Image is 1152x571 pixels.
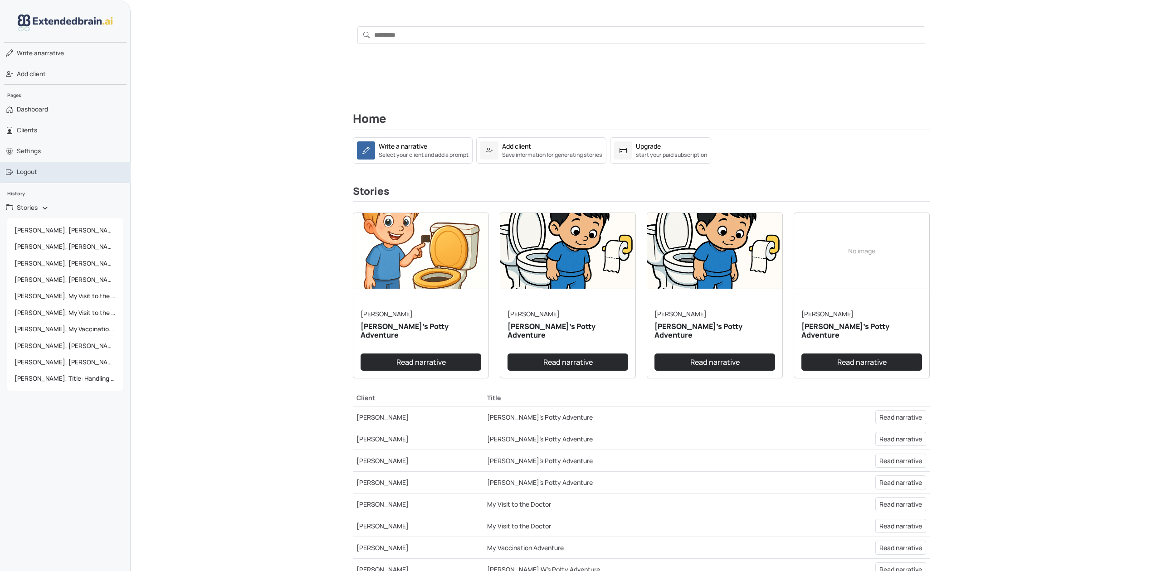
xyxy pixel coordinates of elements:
[875,432,926,446] a: Read narrative
[801,310,854,318] a: [PERSON_NAME]
[487,478,593,487] a: [PERSON_NAME]'s Potty Adventure
[7,238,123,255] a: [PERSON_NAME], [PERSON_NAME]'s Potty Adventure
[11,238,119,255] span: [PERSON_NAME], [PERSON_NAME]'s Potty Adventure
[17,126,37,135] span: Clients
[11,271,119,288] span: [PERSON_NAME], [PERSON_NAME]'s Potty Adventure
[356,478,409,487] a: [PERSON_NAME]
[353,145,473,154] a: Write a narrativeSelect your client and add a prompt
[17,203,38,212] span: Stories
[487,500,551,508] a: My Visit to the Doctor
[11,321,119,337] span: [PERSON_NAME], My Vaccination Adventure
[483,389,802,406] th: Title
[875,454,926,468] a: Read narrative
[7,354,123,370] a: [PERSON_NAME], [PERSON_NAME]'s Potty Adventure
[353,389,483,406] th: Client
[361,353,481,371] a: Read narrative
[361,310,413,318] a: [PERSON_NAME]
[356,435,409,443] a: [PERSON_NAME]
[7,338,123,354] a: [PERSON_NAME], [PERSON_NAME]'s Potty Adventure
[356,413,409,421] a: [PERSON_NAME]
[875,497,926,511] a: Read narrative
[17,69,46,78] span: Add client
[487,413,593,421] a: [PERSON_NAME]'s Potty Adventure
[476,137,606,164] a: Add clientSave information for generating stories
[502,151,602,159] small: Save information for generating stories
[11,338,119,354] span: [PERSON_NAME], [PERSON_NAME]'s Potty Adventure
[353,213,488,289] img: narrative
[17,48,64,58] span: narrative
[18,15,113,31] img: logo
[636,141,661,151] div: Upgrade
[875,541,926,555] a: Read narrative
[11,370,119,387] span: [PERSON_NAME], Title: Handling a Customer Escalation with Care
[379,151,469,159] small: Select your client and add a prompt
[11,354,119,370] span: [PERSON_NAME], [PERSON_NAME]'s Potty Adventure
[801,353,922,371] a: Read narrative
[476,145,606,154] a: Add clientSave information for generating stories
[794,213,929,289] div: No image
[17,49,38,57] span: Write a
[801,322,922,339] h5: [PERSON_NAME]'s Potty Adventure
[353,185,930,202] h3: Stories
[11,255,119,271] span: [PERSON_NAME], [PERSON_NAME]'s Potty Adventure
[361,322,481,339] h5: [PERSON_NAME]'s Potty Adventure
[654,310,707,318] a: [PERSON_NAME]
[508,310,560,318] a: [PERSON_NAME]
[610,137,711,164] a: Upgradestart your paid subscription
[11,288,119,304] span: [PERSON_NAME], My Visit to the Doctor
[487,456,593,465] a: [PERSON_NAME]'s Potty Adventure
[379,141,427,151] div: Write a narrative
[647,213,782,289] img: narrative
[356,522,409,530] a: [PERSON_NAME]
[487,435,593,443] a: [PERSON_NAME]'s Potty Adventure
[487,522,551,530] a: My Visit to the Doctor
[487,543,564,552] a: My Vaccination Adventure
[17,167,37,176] span: Logout
[356,543,409,552] a: [PERSON_NAME]
[636,151,707,159] small: start your paid subscription
[17,146,41,155] span: Settings
[7,222,123,238] a: [PERSON_NAME], [PERSON_NAME]'s Potty Adventure
[7,305,123,321] a: [PERSON_NAME], My Visit to the Doctor
[654,353,775,371] a: Read narrative
[356,456,409,465] a: [PERSON_NAME]
[875,475,926,489] a: Read narrative
[11,222,119,238] span: [PERSON_NAME], [PERSON_NAME]'s Potty Adventure
[875,519,926,533] a: Read narrative
[7,370,123,387] a: [PERSON_NAME], Title: Handling a Customer Escalation with Care
[353,137,473,164] a: Write a narrativeSelect your client and add a prompt
[875,410,926,424] a: Read narrative
[7,288,123,304] a: [PERSON_NAME], My Visit to the Doctor
[353,112,930,130] h2: Home
[502,141,531,151] div: Add client
[356,500,409,508] a: [PERSON_NAME]
[654,322,775,339] h5: [PERSON_NAME]'s Potty Adventure
[7,321,123,337] a: [PERSON_NAME], My Vaccination Adventure
[508,322,628,339] h5: [PERSON_NAME]'s Potty Adventure
[7,255,123,271] a: [PERSON_NAME], [PERSON_NAME]'s Potty Adventure
[7,271,123,288] a: [PERSON_NAME], [PERSON_NAME]'s Potty Adventure
[500,213,635,289] img: narrative
[17,105,48,114] span: Dashboard
[508,353,628,371] a: Read narrative
[610,145,711,154] a: Upgradestart your paid subscription
[11,305,119,321] span: [PERSON_NAME], My Visit to the Doctor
